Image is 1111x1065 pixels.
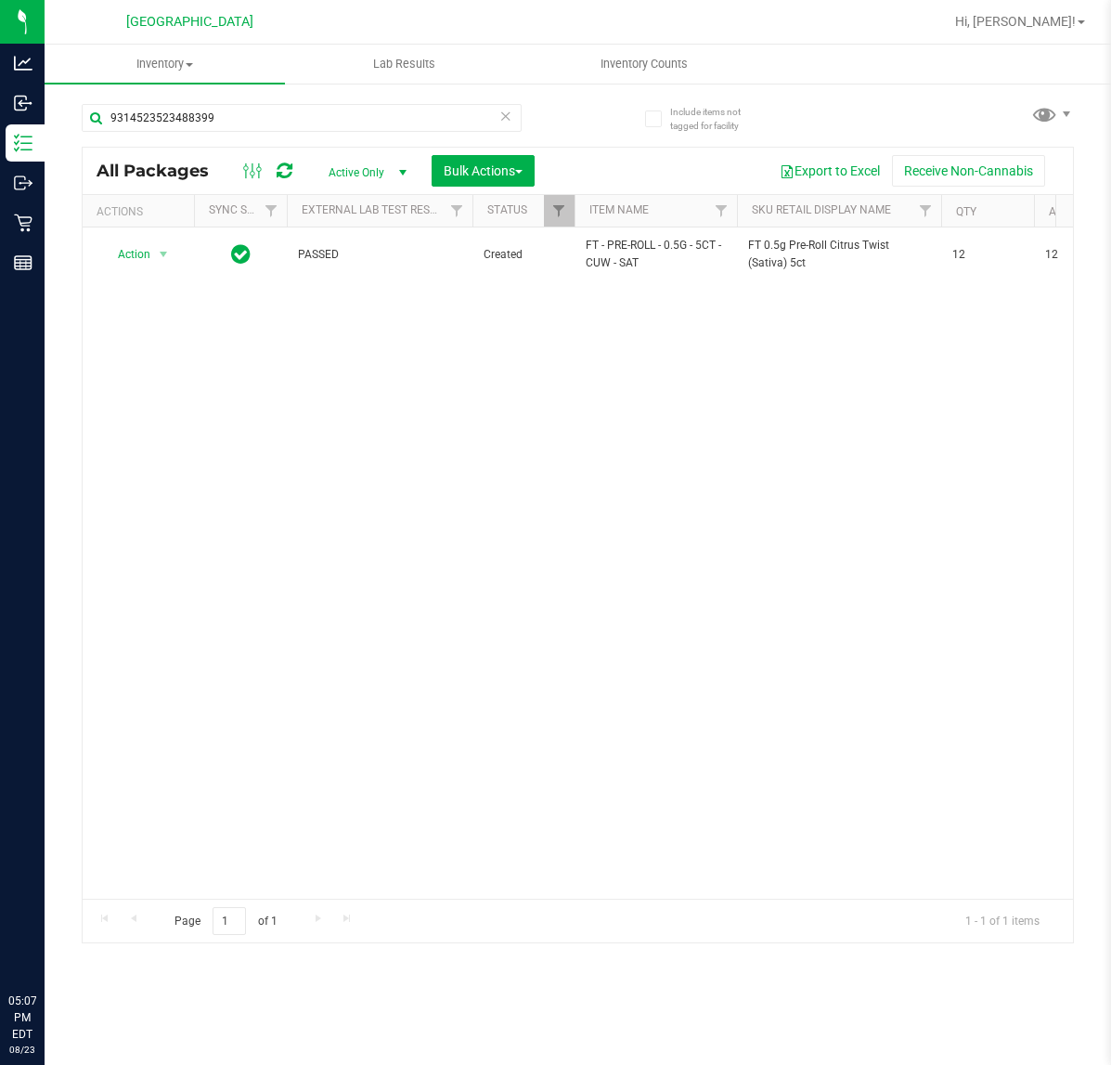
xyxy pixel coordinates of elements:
p: 05:07 PM EDT [8,993,36,1043]
button: Receive Non-Cannabis [892,155,1045,187]
iframe: Resource center [19,916,74,972]
inline-svg: Reports [14,253,32,272]
input: Search Package ID, Item Name, SKU, Lot or Part Number... [82,104,522,132]
a: External Lab Test Result [302,203,447,216]
span: 1 - 1 of 1 items [950,907,1054,935]
span: PASSED [298,246,461,264]
span: FT - PRE-ROLL - 0.5G - 5CT - CUW - SAT [586,237,726,272]
p: 08/23 [8,1043,36,1057]
inline-svg: Analytics [14,54,32,72]
span: In Sync [231,241,251,267]
a: Status [487,203,527,216]
span: Lab Results [348,56,460,72]
a: Lab Results [285,45,525,84]
a: Qty [956,205,976,218]
span: Action [101,241,151,267]
a: Inventory [45,45,285,84]
div: Actions [97,205,187,218]
a: Filter [256,195,287,227]
a: Filter [544,195,575,227]
span: All Packages [97,161,227,181]
span: Clear [499,104,512,128]
span: select [152,241,175,267]
a: Filter [911,195,941,227]
span: FT 0.5g Pre-Roll Citrus Twist (Sativa) 5ct [748,237,930,272]
span: Page of 1 [159,907,292,936]
span: Bulk Actions [444,163,523,178]
a: Filter [442,195,472,227]
a: Sync Status [209,203,280,216]
span: Inventory Counts [575,56,713,72]
inline-svg: Inventory [14,134,32,152]
a: Available [1049,205,1105,218]
input: 1 [213,907,246,936]
button: Bulk Actions [432,155,535,187]
button: Export to Excel [768,155,892,187]
a: Item Name [589,203,649,216]
span: Hi, [PERSON_NAME]! [955,14,1076,29]
a: Sku Retail Display Name [752,203,891,216]
span: Inventory [45,56,285,72]
span: [GEOGRAPHIC_DATA] [126,14,253,30]
a: Filter [706,195,737,227]
span: Include items not tagged for facility [670,105,763,133]
span: Created [484,246,563,264]
inline-svg: Inbound [14,94,32,112]
inline-svg: Retail [14,214,32,232]
a: Inventory Counts [524,45,765,84]
span: 12 [952,246,1023,264]
inline-svg: Outbound [14,174,32,192]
